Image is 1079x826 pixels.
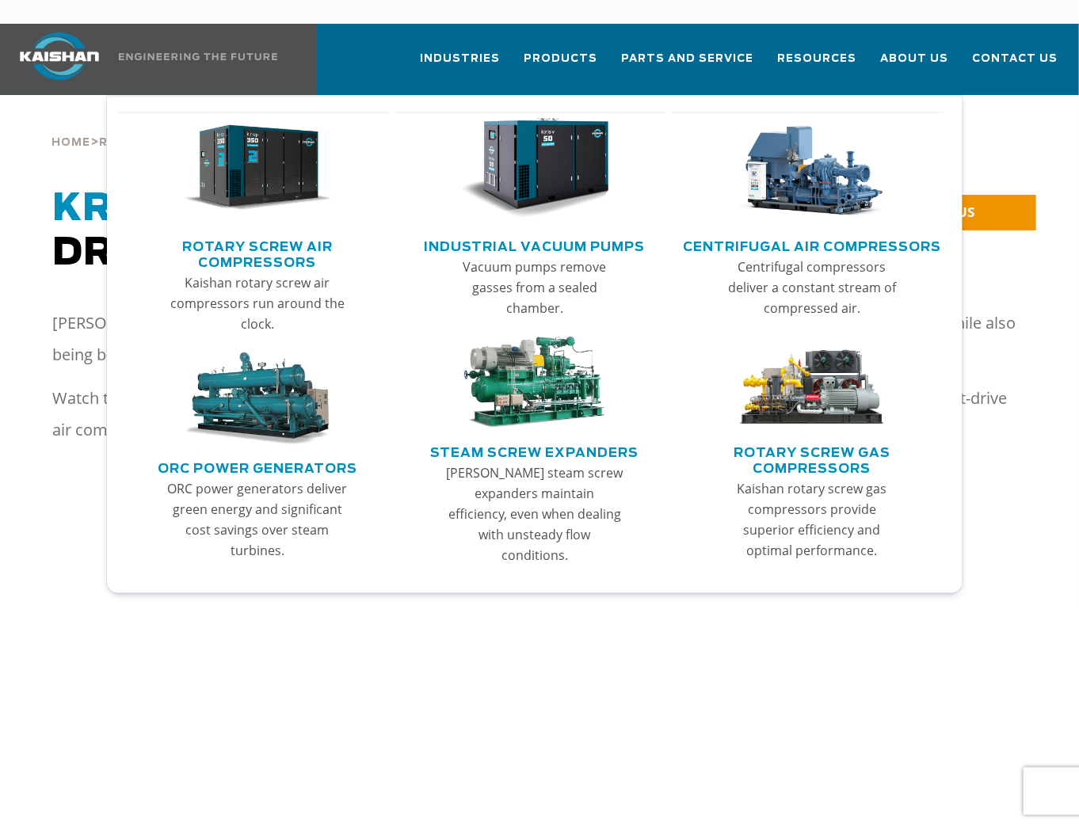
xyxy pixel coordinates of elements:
a: Industries [420,38,500,92]
a: Resources [99,135,178,149]
p: [PERSON_NAME]’s KRSD rotary screw direct-drive air compressor features a unique design that guara... [52,307,1026,371]
a: About Us [880,38,948,92]
img: thumb-Centrifugal-Air-Compressors [738,118,886,219]
span: About Us [880,50,948,68]
span: Resources [777,50,856,68]
span: Rotary Screw Direct-Drive Air Compressors [52,190,709,272]
p: ORC power generators deliver green energy and significant cost savings over steam turbines. [166,478,348,561]
a: Rotary Screw Gas Compressors [680,439,944,478]
p: Watch this video of our very own [PERSON_NAME], regional manager, discussing [PERSON_NAME]’s KRSD... [52,383,1026,446]
div: > > > [51,95,611,155]
span: Resources [99,138,178,148]
a: Rotary Screw Air Compressors [125,233,389,272]
span: Parts and Service [621,50,753,68]
a: Parts and Service [621,38,753,92]
img: Engineering the future [119,53,277,60]
img: thumb-ORC-Power-Generators [183,352,332,445]
p: Kaishan rotary screw gas compressors provide superior efficiency and optimal performance. [721,478,902,561]
span: Home [51,138,90,148]
span: Contact Us [972,50,1058,68]
a: Industrial Vacuum Pumps [424,233,645,257]
img: thumb-Industrial-Vacuum-Pumps [460,118,609,219]
p: Vacuum pumps remove gasses from a sealed chamber. [444,257,625,318]
span: Products [524,50,597,68]
a: Products [524,38,597,92]
p: Centrifugal compressors deliver a constant stream of compressed air. [721,257,902,318]
span: KRSD [52,190,173,228]
a: Home [51,135,90,149]
p: Kaishan rotary screw air compressors run around the clock. [166,272,348,334]
a: Centrifugal Air Compressors [683,233,941,257]
a: Steam Screw Expanders [430,439,639,462]
p: [PERSON_NAME] steam screw expanders maintain efficiency, even when dealing with unsteady flow con... [444,462,625,565]
a: Contact Us [972,38,1058,92]
img: thumb-Steam-Screw-Expanders [460,337,609,429]
img: thumb-Rotary-Screw-Gas-Compressors [738,337,886,429]
img: thumb-Rotary-Screw-Air-Compressors [183,118,332,219]
a: Resources [777,38,856,92]
a: ORC Power Generators [158,455,357,478]
span: Industries [420,50,500,68]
